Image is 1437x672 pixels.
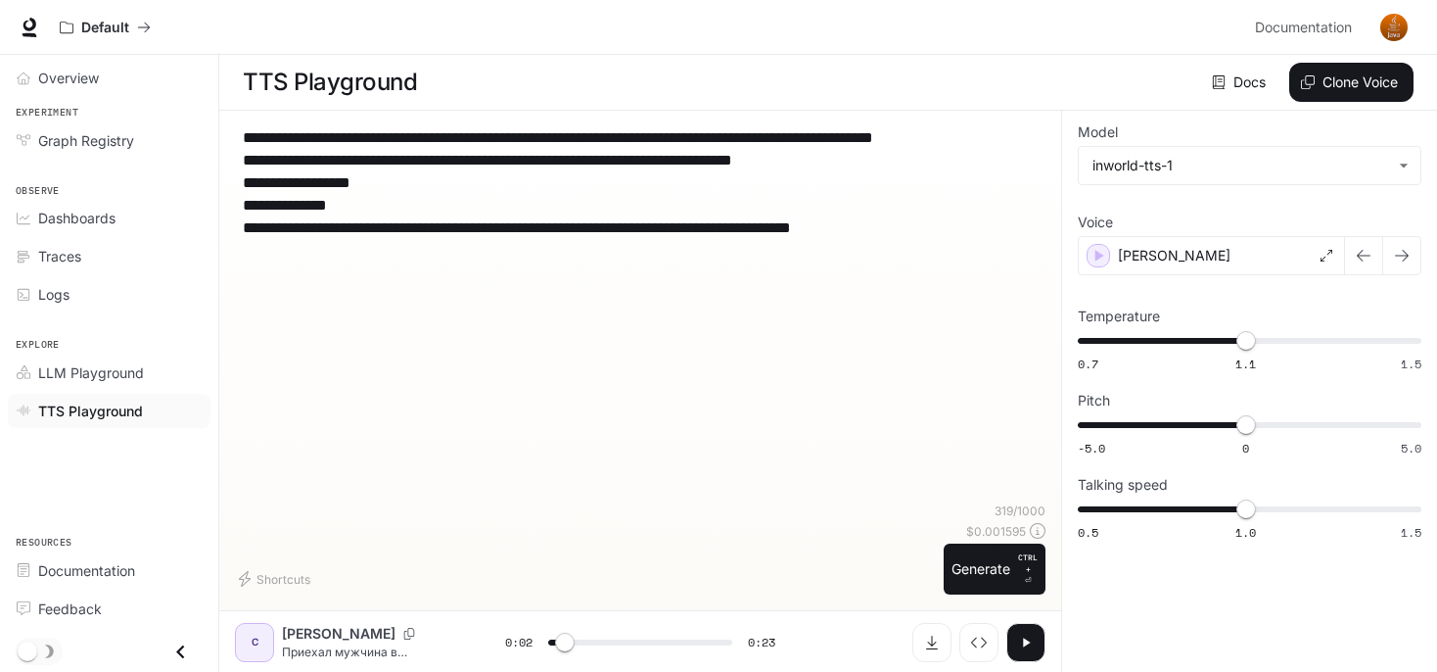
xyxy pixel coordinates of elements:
p: 319 / 1000 [995,503,1045,519]
span: 5.0 [1401,440,1421,456]
span: -5.0 [1078,440,1105,456]
span: Feedback [38,599,102,619]
button: Download audio [912,623,951,662]
a: Logs [8,277,210,312]
span: 0.5 [1078,524,1098,541]
a: Traces [8,239,210,273]
p: Voice [1078,216,1113,229]
div: C [239,627,270,658]
p: ⏎ [1018,552,1038,587]
a: Graph Registry [8,123,210,158]
button: Clone Voice [1289,63,1414,102]
p: [PERSON_NAME] [282,624,395,644]
p: [PERSON_NAME] [1118,246,1230,265]
p: Talking speed [1078,478,1168,492]
span: Documentation [1255,16,1352,40]
h1: TTS Playground [243,63,417,102]
a: LLM Playground [8,356,210,390]
span: LLM Playground [38,362,144,383]
span: Overview [38,68,99,88]
button: Copy Voice ID [395,628,423,640]
p: CTRL + [1018,552,1038,575]
span: Traces [38,246,81,266]
p: $ 0.001595 [966,523,1026,540]
a: TTS Playground [8,394,210,428]
span: 0:02 [505,633,533,652]
span: Dark mode toggle [18,640,37,661]
p: Model [1078,125,1118,139]
span: Documentation [38,560,135,581]
p: Temperature [1078,310,1160,323]
span: 1.0 [1235,524,1256,541]
p: Приехал мужчина в санаторий нудистов, сдал на ресепшн одежду, идет по коридору в номер, а вокруг ... [282,644,458,660]
button: GenerateCTRL +⏎ [944,544,1045,595]
span: 0 [1242,440,1249,456]
div: inworld-tts-1 [1092,156,1389,175]
span: 0.7 [1078,356,1098,372]
a: Documentation [1247,8,1367,47]
a: Overview [8,61,210,95]
a: Feedback [8,592,210,626]
button: Close drawer [159,632,203,672]
button: Inspect [959,623,998,662]
span: TTS Playground [38,401,143,421]
button: Shortcuts [235,563,318,595]
span: 1.5 [1401,356,1421,372]
button: User avatar [1374,8,1414,47]
span: Logs [38,284,70,305]
span: Graph Registry [38,130,134,151]
a: Dashboards [8,201,210,235]
img: User avatar [1380,14,1408,41]
span: Dashboards [38,208,116,228]
p: Pitch [1078,394,1110,408]
button: All workspaces [51,8,160,47]
a: Documentation [8,553,210,588]
p: Default [81,20,129,36]
div: inworld-tts-1 [1079,147,1420,184]
a: Docs [1208,63,1274,102]
span: 1.1 [1235,356,1256,372]
span: 1.5 [1401,524,1421,541]
span: 0:23 [748,633,775,652]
